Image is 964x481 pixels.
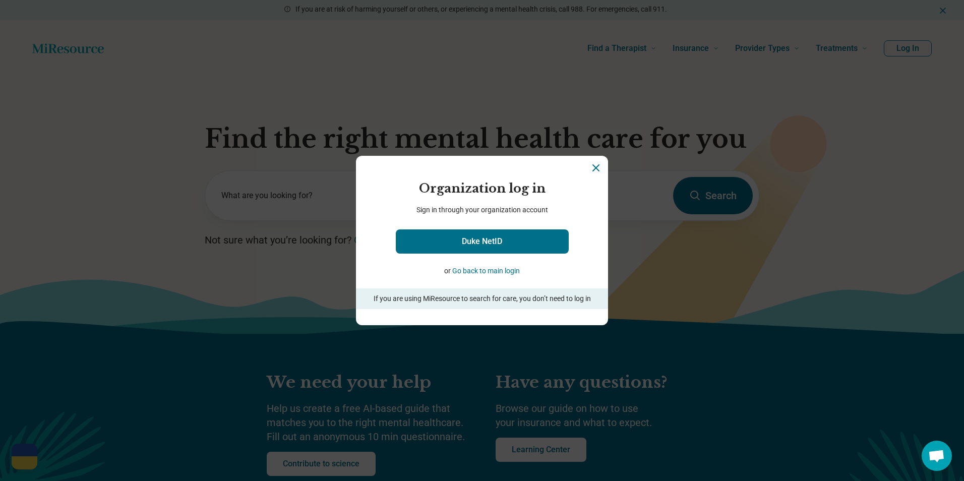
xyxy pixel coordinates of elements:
[361,266,603,276] p: or
[356,205,608,215] p: Sign in through your organization account
[590,162,602,174] button: Close
[356,180,608,197] h2: Organization log in
[452,266,520,276] button: Go back to main login
[396,229,569,254] a: Duke NetID
[356,156,608,326] section: Login Dialog
[356,288,608,309] p: If you are using MiResource to search for care, you don’t need to log in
